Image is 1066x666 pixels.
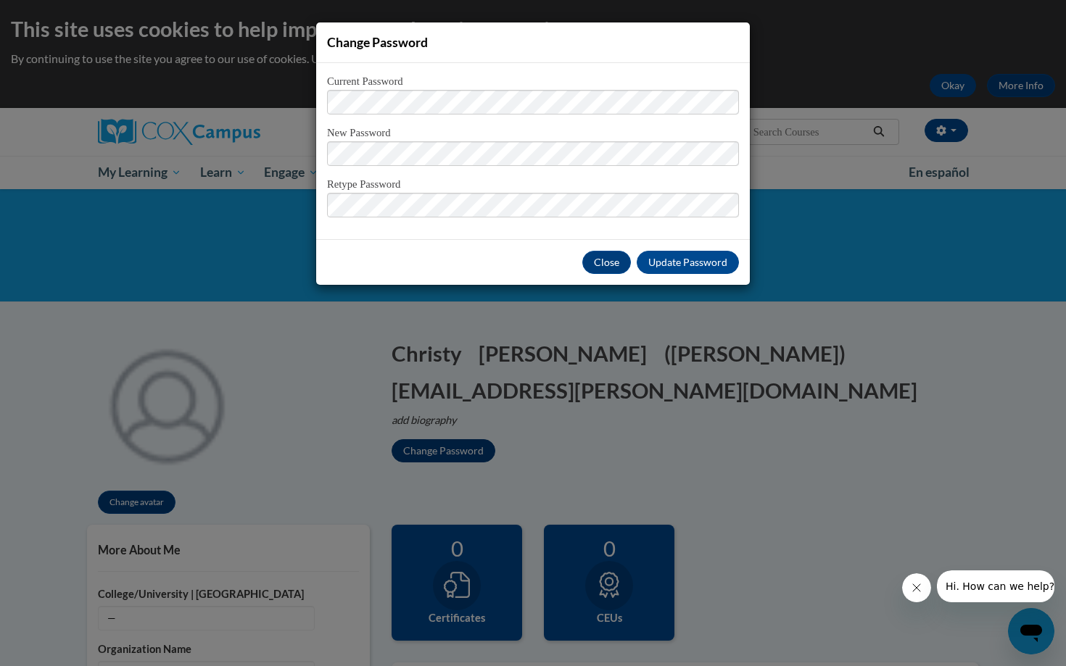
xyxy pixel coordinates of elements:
[648,256,727,268] span: Update Password
[327,74,430,90] span: Current Password
[902,573,931,602] iframe: Close message
[327,33,739,51] h4: Change Password
[582,251,631,274] button: Close
[327,125,430,141] span: New Password
[327,177,430,193] span: Retype Password
[637,251,739,274] button: Update Password
[937,570,1054,602] iframe: Message from company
